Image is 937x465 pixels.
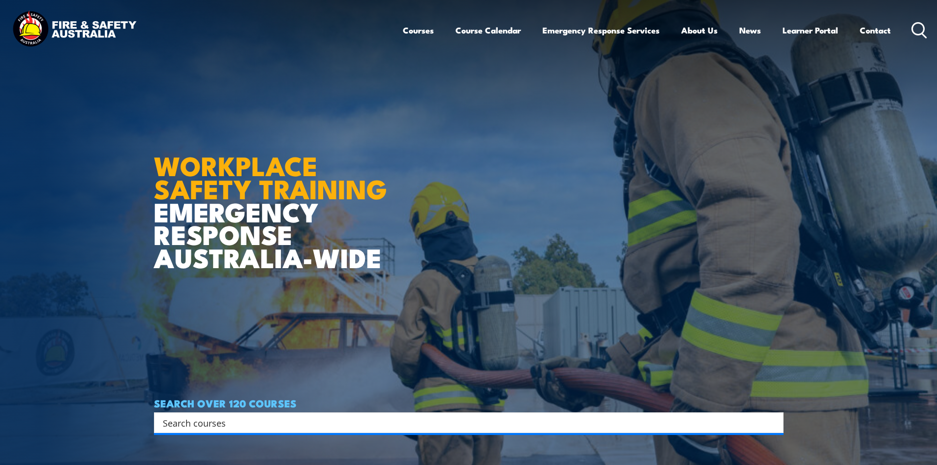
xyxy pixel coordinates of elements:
[860,17,891,43] a: Contact
[783,17,838,43] a: Learner Portal
[163,415,762,430] input: Search input
[154,144,387,208] strong: WORKPLACE SAFETY TRAINING
[766,416,780,430] button: Search magnifier button
[455,17,521,43] a: Course Calendar
[154,129,394,269] h1: EMERGENCY RESPONSE AUSTRALIA-WIDE
[681,17,718,43] a: About Us
[739,17,761,43] a: News
[543,17,660,43] a: Emergency Response Services
[154,398,784,408] h4: SEARCH OVER 120 COURSES
[165,416,764,430] form: Search form
[403,17,434,43] a: Courses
